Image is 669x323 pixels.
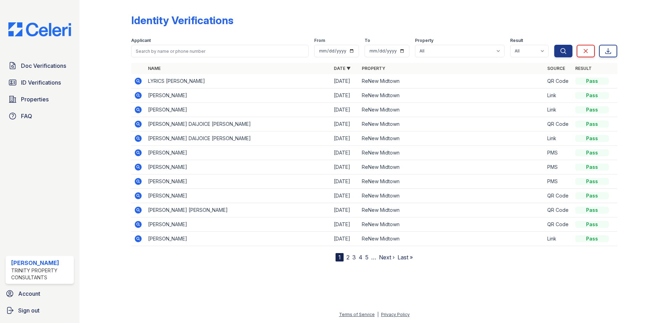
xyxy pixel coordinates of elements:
a: 5 [365,254,368,261]
td: [PERSON_NAME] DAIJOICE [PERSON_NAME] [145,131,331,146]
div: Pass [575,221,609,228]
td: [DATE] [331,174,359,189]
td: ReNew Midtown [359,174,545,189]
label: Result [510,38,523,43]
div: [PERSON_NAME] [11,259,71,267]
label: Applicant [131,38,151,43]
td: PMS [544,146,572,160]
td: [DATE] [331,160,359,174]
div: Pass [575,164,609,171]
td: ReNew Midtown [359,217,545,232]
td: PMS [544,174,572,189]
td: QR Code [544,203,572,217]
td: ReNew Midtown [359,117,545,131]
td: ReNew Midtown [359,189,545,203]
div: Pass [575,106,609,113]
td: ReNew Midtown [359,203,545,217]
a: 2 [346,254,350,261]
div: Pass [575,192,609,199]
span: Sign out [18,306,40,315]
td: PMS [544,160,572,174]
td: [DATE] [331,103,359,117]
input: Search by name or phone number [131,45,309,57]
label: To [365,38,370,43]
td: ReNew Midtown [359,88,545,103]
td: QR Code [544,217,572,232]
td: [PERSON_NAME] [145,174,331,189]
a: Date ▼ [334,66,351,71]
td: Link [544,232,572,246]
div: Pass [575,135,609,142]
div: Pass [575,92,609,99]
span: Account [18,289,40,298]
a: Terms of Service [339,312,375,317]
td: [DATE] [331,117,359,131]
div: Pass [575,235,609,242]
td: [PERSON_NAME] [145,160,331,174]
td: [DATE] [331,189,359,203]
img: CE_Logo_Blue-a8612792a0a2168367f1c8372b55b34899dd931a85d93a1a3d3e32e68fde9ad4.png [3,22,77,36]
a: Account [3,287,77,301]
td: Link [544,103,572,117]
a: FAQ [6,109,74,123]
div: Pass [575,78,609,85]
a: 4 [359,254,362,261]
td: [PERSON_NAME] [145,189,331,203]
label: Property [415,38,434,43]
td: ReNew Midtown [359,103,545,117]
span: Properties [21,95,49,103]
td: [PERSON_NAME] DAIJOICE [PERSON_NAME] [145,117,331,131]
td: [PERSON_NAME] [145,232,331,246]
span: ID Verifications [21,78,61,87]
td: [DATE] [331,88,359,103]
a: Properties [6,92,74,106]
td: [PERSON_NAME] [145,217,331,232]
td: [PERSON_NAME] [145,146,331,160]
label: From [314,38,325,43]
td: QR Code [544,117,572,131]
td: Link [544,131,572,146]
td: [DATE] [331,232,359,246]
div: Identity Verifications [131,14,233,27]
a: Name [148,66,161,71]
div: 1 [336,253,344,261]
a: 3 [352,254,356,261]
div: Pass [575,178,609,185]
a: Last » [397,254,413,261]
td: [PERSON_NAME] [145,103,331,117]
a: Privacy Policy [381,312,410,317]
a: Result [575,66,592,71]
td: LYRICS [PERSON_NAME] [145,74,331,88]
div: Pass [575,121,609,128]
td: [DATE] [331,131,359,146]
td: ReNew Midtown [359,160,545,174]
td: [DATE] [331,146,359,160]
a: ID Verifications [6,76,74,89]
a: Source [547,66,565,71]
td: ReNew Midtown [359,146,545,160]
td: [DATE] [331,217,359,232]
div: Pass [575,149,609,156]
span: FAQ [21,112,32,120]
a: Doc Verifications [6,59,74,73]
span: … [371,253,376,261]
span: Doc Verifications [21,62,66,70]
td: ReNew Midtown [359,131,545,146]
td: [PERSON_NAME] [145,88,331,103]
td: Link [544,88,572,103]
td: [PERSON_NAME] [PERSON_NAME] [145,203,331,217]
div: Pass [575,207,609,214]
td: ReNew Midtown [359,74,545,88]
a: Next › [379,254,395,261]
td: [DATE] [331,203,359,217]
a: Sign out [3,303,77,317]
td: QR Code [544,189,572,203]
div: Trinity Property Consultants [11,267,71,281]
a: Property [362,66,385,71]
div: | [377,312,379,317]
td: QR Code [544,74,572,88]
td: [DATE] [331,74,359,88]
td: ReNew Midtown [359,232,545,246]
